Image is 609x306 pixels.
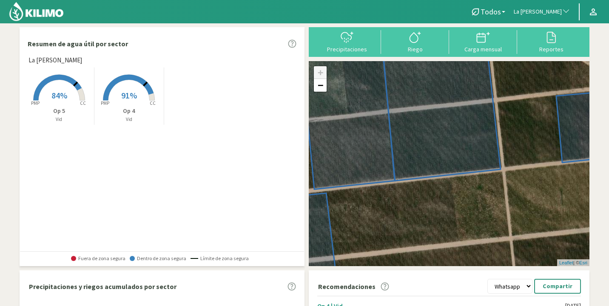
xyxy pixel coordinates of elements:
div: | © [557,259,589,267]
p: Compartir [543,281,572,291]
a: Leaflet [559,260,573,265]
tspan: CC [80,100,86,106]
p: Recomendaciones [318,281,376,292]
p: Precipitaciones y riegos acumulados por sector [29,281,176,292]
p: Vid [24,116,94,123]
div: Riego [384,46,447,52]
a: Zoom out [314,79,327,92]
div: Reportes [520,46,583,52]
span: 84% [51,90,67,101]
tspan: PMP [101,100,109,106]
tspan: CC [150,100,156,106]
tspan: PMP [31,100,40,106]
button: Riego [381,30,449,53]
a: Esri [579,260,587,265]
button: La [PERSON_NAME] [509,3,575,21]
span: La [PERSON_NAME] [514,8,562,16]
span: Dentro de zona segura [130,255,186,261]
button: Compartir [534,279,581,294]
p: Op 5 [24,107,94,115]
p: Resumen de agua útil por sector [28,39,128,49]
p: Vid [94,116,164,123]
p: Op 4 [94,107,164,115]
button: Precipitaciones [313,30,381,53]
div: Carga mensual [452,46,515,52]
span: 91% [121,90,137,101]
div: Precipitaciones [316,46,378,52]
span: La [PERSON_NAME] [28,56,82,65]
a: Zoom in [314,66,327,79]
button: Carga mensual [449,30,517,53]
span: Límite de zona segura [191,255,249,261]
button: Reportes [517,30,585,53]
img: Kilimo [9,1,64,22]
span: Todos [481,7,501,16]
span: Fuera de zona segura [71,255,125,261]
